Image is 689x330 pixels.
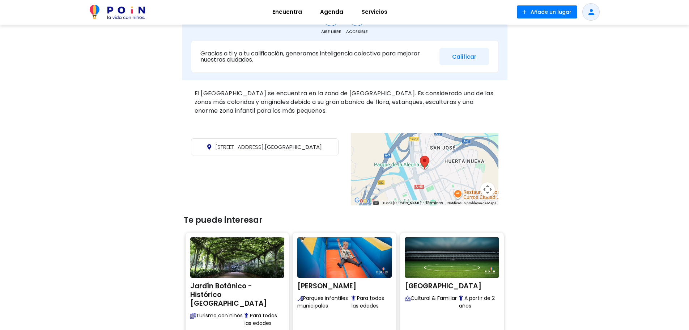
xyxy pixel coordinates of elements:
a: Encuentra [263,3,311,21]
span: Para todas las edades [244,312,285,327]
a: Abre esta zona en Google Maps (se abre en una nueva ventana) [353,196,377,205]
button: Combinaciones de teclas [373,201,378,206]
p: El [GEOGRAPHIC_DATA] se encuentra en la zona de [GEOGRAPHIC_DATA]. Es considerado una de las zona... [195,89,495,115]
img: Jardín Botánico - Histórico La Concepción [190,237,285,278]
button: Calificar [439,48,489,66]
span: Turismo con niños [190,312,244,327]
img: Descubre eventos y actividades familiares en centros culturales y recintos feriales. Programación... [405,296,411,301]
span: [STREET_ADDRESS], [215,143,265,151]
button: Controles de visualización del mapa [480,182,495,197]
button: Datos del mapa [383,201,421,206]
p: Gracias a ti y a tu calificación, generamos inteligencia colectiva para mejorar nuestras ciudades. [200,50,434,63]
a: Servicios [352,3,396,21]
span: Para todas las edades [352,295,392,310]
h3: Te puede interesar [184,216,506,225]
img: POiN [90,5,145,19]
span: Encuentra [269,6,305,18]
span: Cultural & Familiar [405,295,459,310]
span: Parques infantiles municipales [297,295,352,310]
span: Accesible [346,29,368,35]
span: Servicios [358,6,391,18]
span: Aire Libre [321,29,341,35]
img: Encuentra los mejores parques infantiles públicos para disfrutar al aire libre con niños. Más de ... [297,296,303,301]
h2: Jardín Botánico - Histórico [GEOGRAPHIC_DATA] [190,280,285,308]
a: Términos (se abre en una nueva pestaña) [426,200,443,206]
span: Agenda [317,6,346,18]
h2: [PERSON_NAME] [297,280,392,291]
img: Google [353,196,377,205]
img: Explora atracciones turísticas perfectas para visitar con niños: accesibles, entretenidas y segur... [190,313,196,319]
img: Estadio La Rosaleda [405,237,499,278]
img: Jardilandia [297,237,392,278]
a: Agenda [311,3,352,21]
span: [GEOGRAPHIC_DATA] [215,143,322,151]
span: A partir de 2 años [459,295,499,310]
button: Añade un lugar [517,5,577,18]
h2: [GEOGRAPHIC_DATA] [405,280,499,291]
a: Notificar un problema de Maps [447,201,496,205]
